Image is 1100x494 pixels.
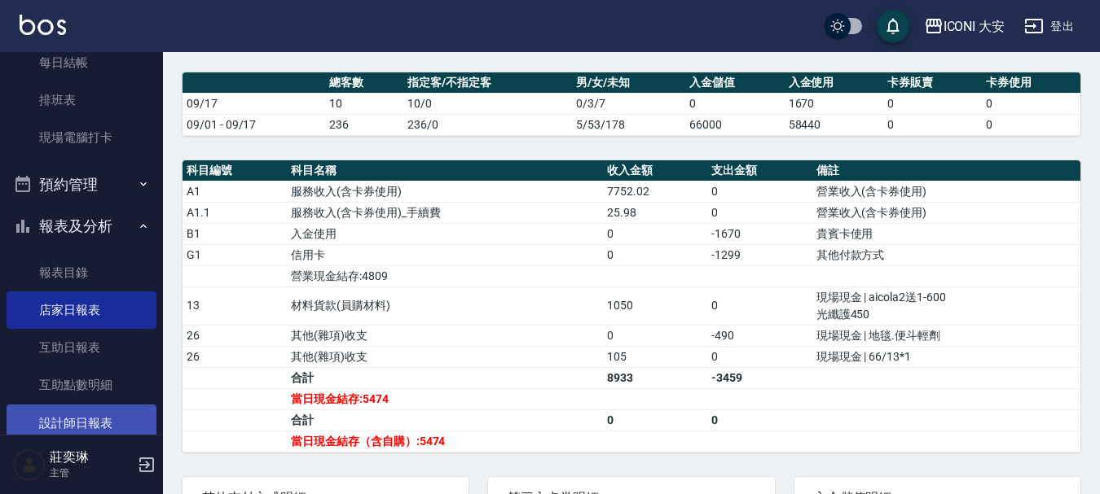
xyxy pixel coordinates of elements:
[812,223,1080,244] td: 貴賓卡使用
[287,286,603,325] td: 材料貨款(員購材料)
[982,72,1080,94] th: 卡券使用
[707,346,812,367] td: 0
[183,72,1080,136] table: a dense table
[812,244,1080,265] td: 其他付款方式
[287,388,603,409] td: 當日現金結存:5474
[603,244,707,265] td: 0
[785,72,883,94] th: 入金使用
[287,346,603,367] td: 其他(雜項)收支
[325,93,403,114] td: 10
[7,291,156,329] a: 店家日報表
[883,93,982,114] td: 0
[403,72,572,94] th: 指定客/不指定客
[287,181,603,202] td: 服務收入(含卡券使用)
[603,286,707,325] td: 1050
[183,244,287,265] td: G1
[287,325,603,346] td: 其他(雜項)收支
[603,325,707,346] td: 0
[183,160,287,181] th: 科目編號
[287,244,603,265] td: 信用卡
[287,265,603,286] td: 營業現金結存:4809
[685,114,784,135] td: 66000
[707,160,812,181] th: 支出金額
[877,10,909,42] button: save
[982,93,1080,114] td: 0
[50,449,133,466] h5: 莊奕琳
[50,466,133,480] p: 主管
[325,72,403,94] th: 總客數
[603,223,707,244] td: 0
[183,160,1080,452] table: a dense table
[183,223,287,244] td: B1
[603,409,707,431] td: 0
[183,286,287,325] td: 13
[603,202,707,223] td: 25.98
[572,72,685,94] th: 男/女/未知
[287,409,603,431] td: 合計
[707,367,812,388] td: -3459
[707,286,812,325] td: 0
[183,93,325,114] td: 09/17
[707,409,812,431] td: 0
[707,325,812,346] td: -490
[707,181,812,202] td: 0
[20,15,66,35] img: Logo
[183,346,287,367] td: 26
[944,16,1005,37] div: ICONI 大安
[812,160,1080,181] th: 備註
[183,114,325,135] td: 09/01 - 09/17
[7,366,156,404] a: 互助點數明細
[13,448,46,481] img: Person
[685,72,784,94] th: 入金儲值
[707,202,812,223] td: 0
[707,244,812,265] td: -1299
[183,325,287,346] td: 26
[917,10,1012,43] button: ICONI 大安
[603,160,707,181] th: 收入金額
[812,286,1080,325] td: 現場現金 | aicola2送1-600 光纖護450
[7,329,156,366] a: 互助日報表
[572,93,685,114] td: 0/3/7
[287,223,603,244] td: 入金使用
[812,325,1080,346] td: 現場現金 | 地毯.便斗輕劑
[685,93,784,114] td: 0
[7,164,156,206] button: 預約管理
[287,160,603,181] th: 科目名稱
[707,223,812,244] td: -1670
[7,254,156,291] a: 報表目錄
[572,114,685,135] td: 5/53/178
[287,202,603,223] td: 服務收入(含卡券使用)_手續費
[603,346,707,367] td: 105
[403,93,572,114] td: 10/0
[7,205,156,247] button: 報表及分析
[183,202,287,223] td: A1.1
[7,44,156,81] a: 每日結帳
[883,114,982,135] td: 0
[785,114,883,135] td: 58440
[183,181,287,202] td: A1
[325,114,403,135] td: 236
[287,367,603,388] td: 合計
[7,404,156,442] a: 設計師日報表
[812,346,1080,367] td: 現場現金 | 66/13*1
[812,202,1080,223] td: 營業收入(含卡券使用)
[603,367,707,388] td: 8933
[812,181,1080,202] td: 營業收入(含卡券使用)
[1018,11,1080,42] button: 登出
[7,119,156,156] a: 現場電腦打卡
[785,93,883,114] td: 1670
[403,114,572,135] td: 236/0
[7,81,156,119] a: 排班表
[287,431,603,452] td: 當日現金結存（含自購）:5474
[603,181,707,202] td: 7752.02
[982,114,1080,135] td: 0
[883,72,982,94] th: 卡券販賣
